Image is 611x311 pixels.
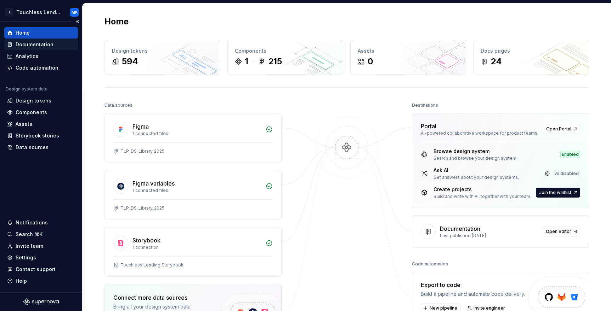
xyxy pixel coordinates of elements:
[132,188,261,193] div: 1 connected files
[4,62,78,74] a: Code automation
[473,40,589,75] a: Docs pages24
[421,281,525,289] div: Export to code
[4,264,78,275] button: Contact support
[4,217,78,228] button: Notifications
[112,47,213,54] div: Design tokens
[104,100,132,110] div: Data sources
[554,170,580,177] div: AI disabled
[72,17,82,27] button: Collapse sidebar
[268,56,282,67] div: 215
[434,155,517,161] div: Search and browse your design system.
[16,231,43,238] div: Search ⌘K
[104,113,282,163] a: Figma1 connected filesTLP_DS_Library_2025
[120,262,183,268] div: Touchless Lending Storybook
[104,227,282,277] a: Storybook1 connectionTouchless Lending Storybook
[368,56,373,67] div: 0
[430,305,457,311] span: New pipeline
[132,245,261,250] div: 1 connection
[440,233,538,239] div: Last published [DATE]
[434,186,531,193] div: Create projects
[1,5,81,20] button: TTouchless LendingMK
[546,229,571,234] span: Open editor
[412,100,438,110] div: Destinations
[421,291,525,298] div: Build a pipeline and automate code delivery.
[412,259,448,269] div: Code automation
[120,148,164,154] div: TLP_DS_Library_2025
[4,240,78,252] a: Invite team
[16,41,53,48] div: Documentation
[4,130,78,141] a: Storybook stories
[16,132,59,139] div: Storybook stories
[132,122,149,131] div: Figma
[23,298,59,305] svg: Supernova Logo
[16,109,47,116] div: Components
[434,175,519,180] div: Get answers about your design systems.
[16,97,51,104] div: Design tokens
[543,124,580,134] a: Open Portal
[16,53,38,60] div: Analytics
[543,227,580,236] a: Open editor
[132,179,175,188] div: Figma variables
[235,47,336,54] div: Components
[539,190,571,195] span: Join the waitlist
[113,293,209,302] div: Connect more data sources
[104,16,129,27] h2: Home
[104,170,282,220] a: Figma variables1 connected filesTLP_DS_Library_2025
[4,51,78,62] a: Analytics
[120,205,164,211] div: TLP_DS_Library_2025
[434,167,519,174] div: Ask AI
[560,151,580,158] div: Enabled
[4,27,78,39] a: Home
[4,275,78,287] button: Help
[16,277,27,284] div: Help
[474,305,505,311] span: Invite engineer
[16,254,36,261] div: Settings
[132,131,261,136] div: 1 connected files
[16,9,62,16] div: Touchless Lending
[4,118,78,130] a: Assets
[4,229,78,240] button: Search ⌘K
[358,47,459,54] div: Assets
[440,224,480,233] div: Documentation
[16,219,48,226] div: Notifications
[421,122,436,130] div: Portal
[16,266,56,273] div: Contact support
[16,64,58,71] div: Code automation
[16,121,32,128] div: Assets
[72,10,78,15] div: MK
[4,39,78,50] a: Documentation
[227,40,343,75] a: Components1215
[491,56,502,67] div: 24
[421,130,539,136] div: AI-powered collaborative workspace for product teams.
[6,86,47,92] div: Design system data
[16,144,49,151] div: Data sources
[546,126,571,132] span: Open Portal
[4,107,78,118] a: Components
[434,194,531,199] div: Build and write with AI, together with your team.
[245,56,248,67] div: 1
[16,29,30,36] div: Home
[481,47,582,54] div: Docs pages
[4,252,78,263] a: Settings
[536,188,580,198] button: Join the waitlist
[104,40,220,75] a: Design tokens594
[4,142,78,153] a: Data sources
[5,8,13,17] div: T
[122,56,138,67] div: 594
[132,236,160,245] div: Storybook
[4,95,78,106] a: Design tokens
[350,40,466,75] a: Assets0
[434,148,517,155] div: Browse design system
[16,242,43,250] div: Invite team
